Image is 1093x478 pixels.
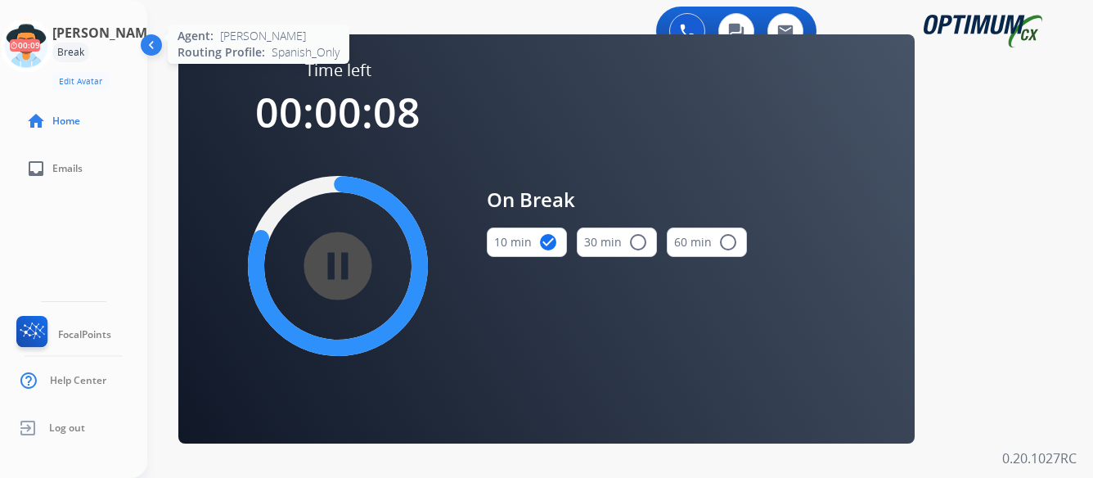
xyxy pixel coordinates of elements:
mat-icon: radio_button_unchecked [718,232,738,252]
span: Emails [52,162,83,175]
p: 0.20.1027RC [1002,449,1077,468]
a: FocalPoints [13,316,111,354]
mat-icon: pause_circle_filled [328,256,348,276]
span: [PERSON_NAME] [220,28,306,44]
span: Routing Profile: [178,44,265,61]
span: Spanish_Only [272,44,340,61]
button: 60 min [667,228,747,257]
span: Help Center [50,374,106,387]
span: Home [52,115,80,128]
button: Edit Avatar [52,72,109,91]
span: Log out [49,422,85,435]
span: FocalPoints [58,328,111,341]
mat-icon: radio_button_unchecked [628,232,648,252]
div: Break [52,43,89,62]
button: 30 min [577,228,657,257]
span: Agent: [178,28,214,44]
button: 10 min [487,228,567,257]
mat-icon: check_circle [538,232,558,252]
mat-icon: inbox [26,159,46,178]
span: On Break [487,185,747,214]
mat-icon: home [26,111,46,131]
span: Time left [305,59,371,82]
span: 00:00:08 [255,84,421,140]
h3: [PERSON_NAME] [52,23,159,43]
